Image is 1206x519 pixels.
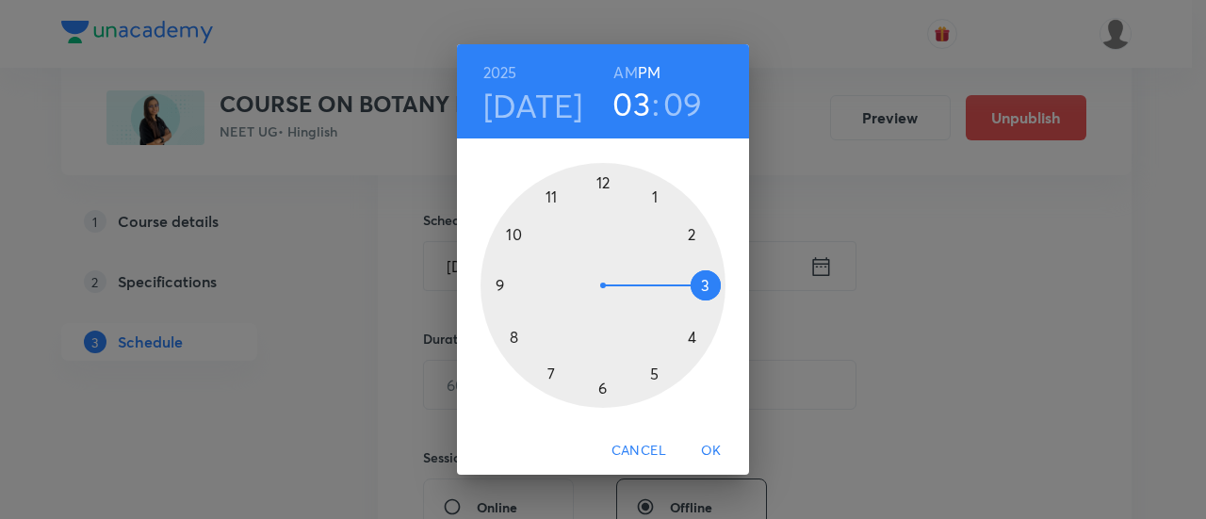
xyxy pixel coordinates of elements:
[681,433,742,468] button: OK
[483,86,583,125] button: [DATE]
[689,439,734,462] span: OK
[604,433,674,468] button: Cancel
[611,439,666,462] span: Cancel
[613,59,637,86] button: AM
[483,59,517,86] button: 2025
[652,84,660,123] h3: :
[663,84,703,123] button: 09
[612,84,650,123] button: 03
[638,59,660,86] button: PM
